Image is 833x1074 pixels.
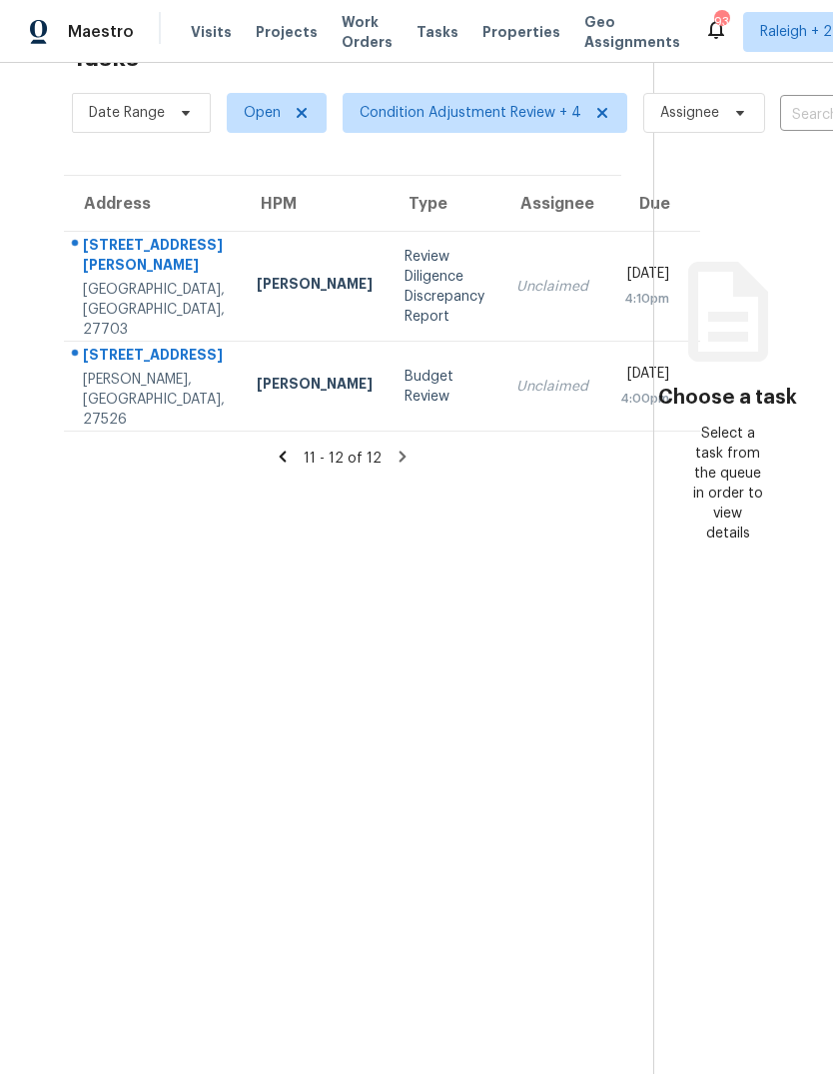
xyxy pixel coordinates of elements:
div: [GEOGRAPHIC_DATA], [GEOGRAPHIC_DATA], 27703 [83,280,225,340]
div: Select a task from the queue in order to view details [691,424,764,543]
span: Date Range [89,103,165,123]
div: [PERSON_NAME], [GEOGRAPHIC_DATA], 27526 [83,370,225,430]
div: [PERSON_NAME] [257,374,373,399]
div: [DATE] [620,364,669,389]
h2: Tasks [72,48,139,68]
th: Due [604,176,700,232]
div: [STREET_ADDRESS][PERSON_NAME] [83,235,225,280]
th: Assignee [500,176,604,232]
h3: Choose a task [658,388,797,408]
span: Visits [191,22,232,42]
div: Review Diligence Discrepancy Report [405,247,484,327]
th: Address [64,176,241,232]
span: Projects [256,22,318,42]
div: Budget Review [405,367,484,407]
div: 4:10pm [620,289,669,309]
span: Raleigh + 2 [760,22,832,42]
span: Assignee [660,103,719,123]
th: Type [389,176,500,232]
span: Tasks [416,25,458,39]
div: [PERSON_NAME] [257,274,373,299]
div: [DATE] [620,264,669,289]
div: Unclaimed [516,377,588,397]
span: Geo Assignments [584,12,680,52]
span: Condition Adjustment Review + 4 [360,103,581,123]
th: HPM [241,176,389,232]
div: [STREET_ADDRESS] [83,345,225,370]
div: 4:00pm [620,389,669,409]
span: Open [244,103,281,123]
span: Work Orders [342,12,393,52]
div: 93 [714,12,728,32]
div: Unclaimed [516,277,588,297]
span: Properties [482,22,560,42]
span: 11 - 12 of 12 [304,452,382,466]
span: Maestro [68,22,134,42]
